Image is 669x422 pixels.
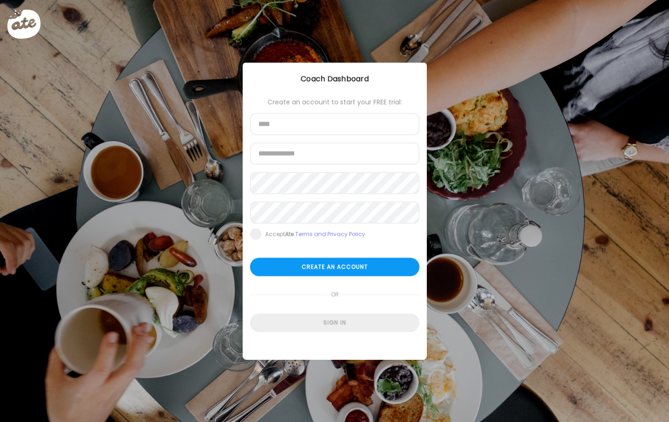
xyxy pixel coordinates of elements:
[285,230,294,238] b: Ate
[265,231,365,238] div: Accept
[295,230,365,238] a: Terms and Privacy Policy
[250,258,419,276] div: Create an account
[250,99,419,106] div: Create an account to start your FREE trial:
[327,286,342,304] span: or
[250,314,419,332] div: Sign in
[243,74,427,85] div: Coach Dashboard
